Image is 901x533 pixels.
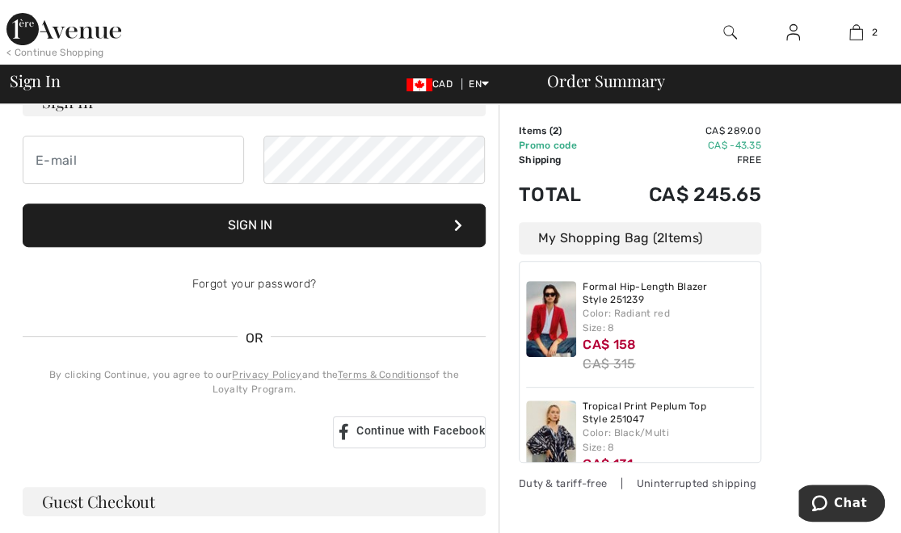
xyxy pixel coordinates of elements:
span: CAD [406,78,459,90]
iframe: Sign in with Google Button [15,414,328,450]
span: OR [238,329,272,348]
h3: Guest Checkout [23,487,486,516]
div: Color: Radiant red Size: 8 [583,306,754,335]
a: Privacy Policy [232,369,301,380]
td: Free [605,153,761,167]
td: CA$ 289.00 [605,124,761,138]
td: Items ( ) [519,124,605,138]
span: CA$ 158 [583,337,636,352]
div: By clicking Continue, you agree to our and the of the Loyalty Program. [23,367,486,397]
span: 2 [553,125,558,136]
div: < Continue Shopping [6,45,104,60]
td: CA$ -43.35 [605,138,761,153]
td: Total [519,167,605,222]
a: Tropical Print Peplum Top Style 251047 [583,401,754,426]
td: CA$ 245.65 [605,167,761,222]
s: CA$ 315 [583,356,635,371]
div: Order Summary [528,73,891,89]
a: Sign In [773,23,813,43]
a: 2 [826,23,887,42]
iframe: Opens a widget where you can chat to one of our agents [798,485,885,525]
img: My Bag [849,23,863,42]
span: Continue with Facebook [356,424,485,437]
img: Canadian Dollar [406,78,432,91]
div: Duty & tariff-free | Uninterrupted shipping [519,476,761,491]
td: Promo code [519,138,605,153]
a: Formal Hip-Length Blazer Style 251239 [583,281,754,306]
input: E-mail [23,136,244,184]
span: 2 [657,230,664,246]
a: Terms & Conditions [338,369,430,380]
img: My Info [786,23,800,42]
img: Tropical Print Peplum Top Style 251047 [526,401,577,476]
span: CA$ 131 [583,456,633,472]
img: search the website [723,23,737,42]
div: My Shopping Bag ( Items) [519,222,761,254]
button: Sign In [23,204,486,247]
span: EN [469,78,489,90]
div: Color: Black/Multi Size: 8 [583,426,754,455]
span: 2 [871,25,877,40]
a: Forgot your password? [192,277,316,291]
img: 1ère Avenue [6,13,121,45]
img: Formal Hip-Length Blazer Style 251239 [526,281,577,357]
span: Sign In [10,73,60,89]
a: Continue with Facebook [333,416,486,448]
td: Shipping [519,153,605,167]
